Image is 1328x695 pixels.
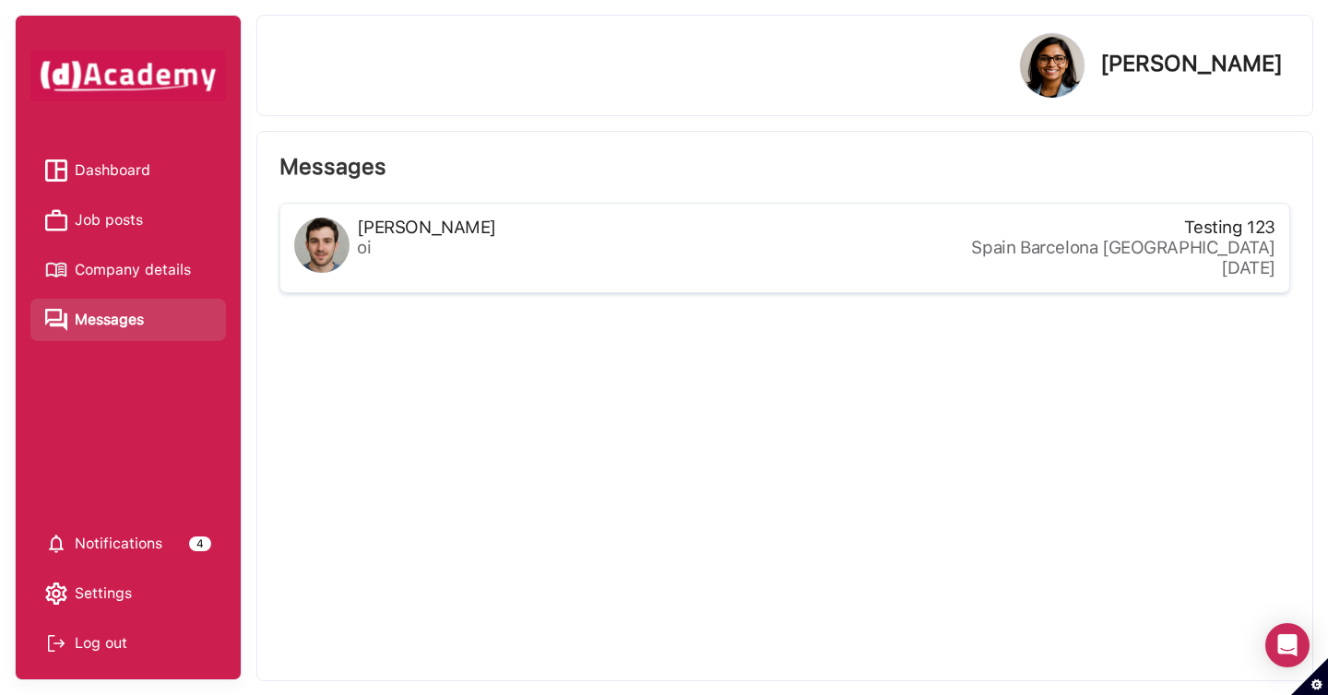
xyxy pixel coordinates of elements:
[75,206,143,234] span: Job posts
[45,533,67,555] img: setting
[75,157,150,184] span: Dashboard
[75,256,191,284] span: Company details
[1100,53,1283,75] p: [PERSON_NAME]
[45,630,211,657] div: Log out
[1020,33,1085,98] img: Profile
[45,209,67,231] img: Job posts icon
[45,309,67,331] img: Messages icon
[45,306,211,334] a: Messages iconMessages
[1221,258,1275,278] label: [DATE]
[189,536,211,551] div: 4
[45,157,211,184] a: Dashboard iconDashboard
[1184,218,1275,238] label: Testing 123
[357,238,496,258] label: oi
[45,632,67,654] img: Log out
[45,159,67,182] img: Dashboard icon
[294,218,350,273] img: image
[971,238,1275,258] label: Spain Barcelona [GEOGRAPHIC_DATA]
[75,306,144,334] span: Messages
[45,259,67,281] img: Company details icon
[357,218,496,238] label: [PERSON_NAME]
[45,206,211,234] a: Job posts iconJob posts
[1291,658,1328,695] button: Set cookie preferences
[279,154,1290,181] div: Messages
[45,583,67,605] img: setting
[75,580,132,607] span: Settings
[30,50,226,101] img: dAcademy
[75,530,162,558] span: Notifications
[1265,623,1310,667] div: Open Intercom Messenger
[45,256,211,284] a: Company details iconCompany details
